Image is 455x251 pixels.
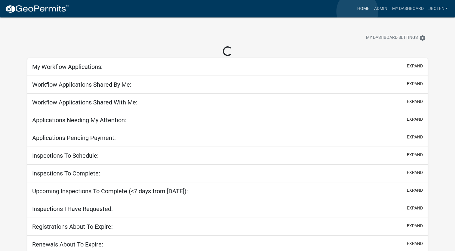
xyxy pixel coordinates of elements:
[407,169,423,176] button: expand
[407,134,423,140] button: expand
[32,134,116,141] h5: Applications Pending Payment:
[419,34,426,42] i: settings
[32,187,188,195] h5: Upcoming Inspections To Complete (<7 days from [DATE]):
[389,3,426,14] a: My Dashboard
[371,3,389,14] a: Admin
[32,63,103,70] h5: My Workflow Applications:
[407,63,423,69] button: expand
[355,3,371,14] a: Home
[407,116,423,122] button: expand
[407,240,423,247] button: expand
[407,223,423,229] button: expand
[366,34,418,42] span: My Dashboard Settings
[407,187,423,194] button: expand
[32,99,137,106] h5: Workflow Applications Shared With Me:
[32,81,131,88] h5: Workflow Applications Shared By Me:
[32,170,100,177] h5: Inspections To Complete:
[426,3,450,14] a: jbolen
[32,223,113,230] h5: Registrations About To Expire:
[32,205,113,212] h5: Inspections I Have Requested:
[407,205,423,211] button: expand
[32,241,103,248] h5: Renewals About To Expire:
[32,116,126,124] h5: Applications Needing My Attention:
[407,81,423,87] button: expand
[407,152,423,158] button: expand
[407,98,423,105] button: expand
[361,32,431,44] button: My Dashboard Settingssettings
[32,152,99,159] h5: Inspections To Schedule:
